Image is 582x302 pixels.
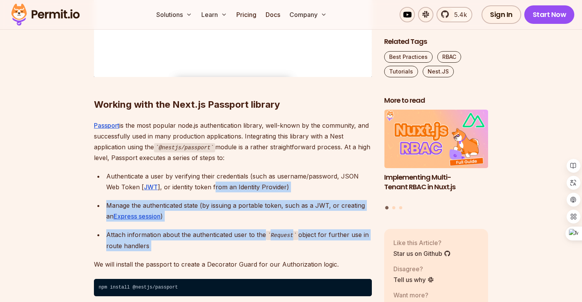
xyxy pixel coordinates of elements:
[153,7,195,22] button: Solutions
[94,120,372,164] p: is the most popular node.js authentication library, well-known by the community, and successfully...
[384,51,433,63] a: Best Practices
[286,7,330,22] button: Company
[393,290,453,300] p: Want more?
[392,206,395,209] button: Go to slide 2
[399,206,402,209] button: Go to slide 3
[384,110,488,211] div: Posts
[94,122,119,129] a: Passport
[393,238,451,247] p: Like this Article?
[384,110,488,169] img: Implementing Multi-Tenant RBAC in Nuxt.js
[198,7,230,22] button: Learn
[423,66,454,77] a: Nest.JS
[144,183,158,191] a: JWT
[154,143,215,152] code: @nestjs/passport
[263,7,283,22] a: Docs
[233,7,259,22] a: Pricing
[94,279,372,297] code: npm install @nestjs/passport
[8,2,83,28] img: Permit logo
[524,5,575,24] a: Start Now
[385,206,389,210] button: Go to slide 1
[384,110,488,202] a: Implementing Multi-Tenant RBAC in Nuxt.jsImplementing Multi-Tenant RBAC in Nuxt.js
[384,173,488,192] h3: Implementing Multi-Tenant RBAC in Nuxt.js
[437,51,461,63] a: RBAC
[266,231,298,240] code: Request
[393,275,434,284] a: Tell us why
[436,7,472,22] a: 5.4k
[384,37,488,47] h2: Related Tags
[393,264,434,274] p: Disagree?
[384,110,488,202] li: 1 of 3
[106,171,372,192] div: Authenticate a user by verifying their credentials (such as username/password, JSON Web Token [ ]...
[384,66,418,77] a: Tutorials
[393,249,451,258] a: Star us on Github
[94,68,372,111] h2: Working with the Next.js Passport library
[106,200,372,222] div: Manage the authenticated state (by issuing a portable token, such as a JWT, or creating an )
[384,96,488,105] h2: More to read
[482,5,521,24] a: Sign In
[106,229,372,251] div: Attach information about the authenticated user to the object for further use in route handlers
[114,212,161,220] a: Express session
[450,10,467,19] span: 5.4k
[94,259,372,270] p: We will install the passport to create a Decorator Guard for our Authorization logic.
